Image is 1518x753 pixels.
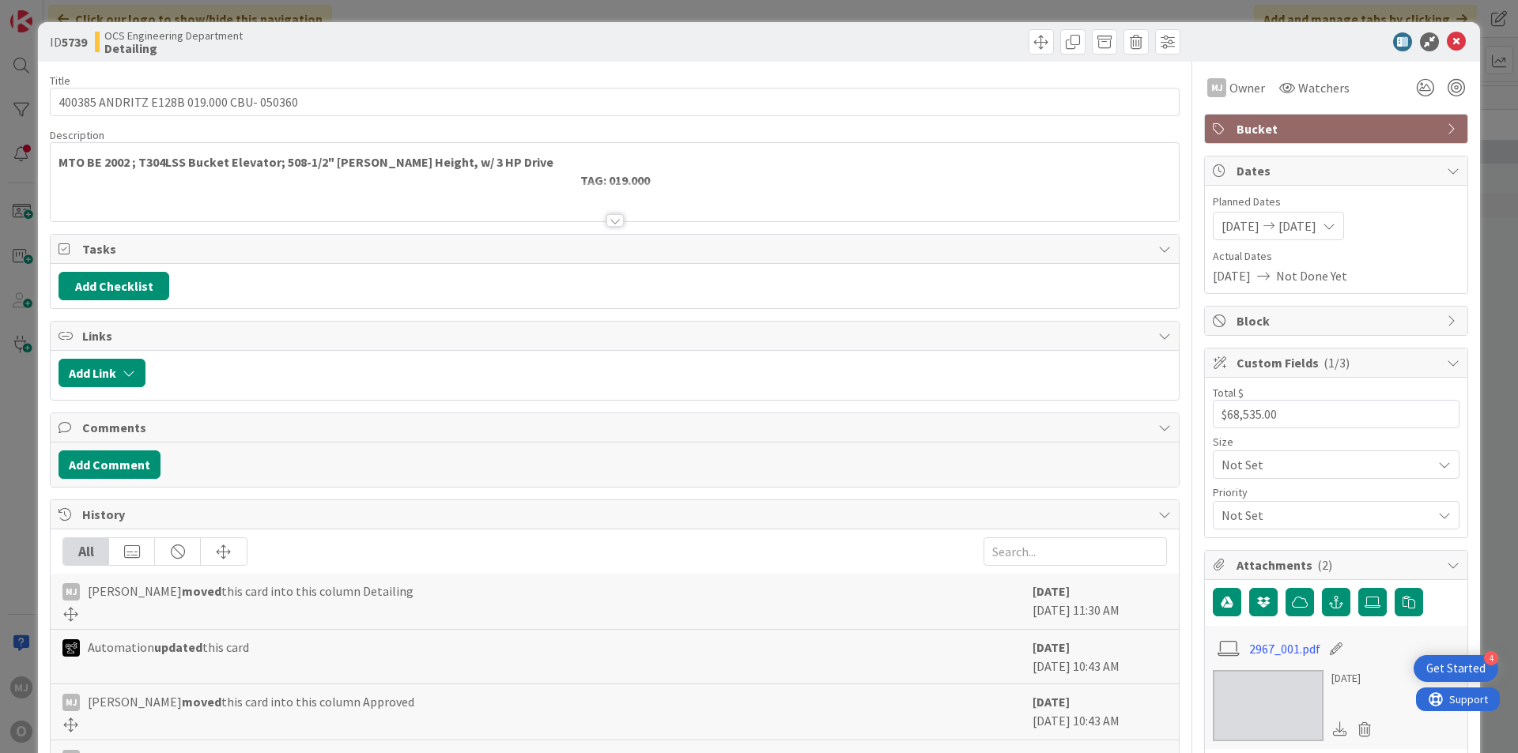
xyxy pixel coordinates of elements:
span: Planned Dates [1213,194,1459,210]
div: Size [1213,436,1459,447]
b: moved [182,694,221,710]
span: ID [50,32,87,51]
span: OCS Engineering Department [104,29,243,42]
div: [DATE] [1331,670,1377,687]
label: Title [50,73,70,88]
span: Not Done Yet [1276,266,1347,285]
input: type card name here... [50,88,1180,116]
b: 5739 [62,34,87,50]
div: MJ [1207,78,1226,97]
div: Priority [1213,487,1459,498]
div: Download [1331,719,1349,740]
span: Watchers [1298,78,1350,97]
div: MJ [62,694,80,711]
span: Comments [82,418,1150,437]
b: updated [154,639,202,655]
strong: TAG: 019.000 [580,172,650,188]
b: [DATE] [1033,694,1070,710]
a: 2967_001.pdf [1249,639,1320,658]
b: moved [182,583,221,599]
span: Not Set [1222,504,1424,526]
span: Custom Fields [1237,353,1439,372]
span: Not Set [1222,454,1424,476]
span: Owner [1229,78,1265,97]
span: [PERSON_NAME] this card into this column Approved [88,692,414,711]
span: ( 2 ) [1317,557,1332,573]
span: History [82,505,1150,524]
span: [DATE] [1278,216,1316,235]
div: [DATE] 11:30 AM [1033,582,1167,621]
b: Detailing [104,42,243,55]
span: Dates [1237,161,1439,180]
label: Total $ [1213,386,1244,400]
button: Add Comment [59,450,160,479]
span: Description [50,128,104,142]
span: [DATE] [1222,216,1259,235]
button: Add Checklist [59,272,169,300]
span: Links [82,326,1150,345]
span: Actual Dates [1213,248,1459,265]
span: Automation this card [88,638,249,657]
b: [DATE] [1033,583,1070,599]
div: All [63,538,109,565]
span: [PERSON_NAME] this card into this column Detailing [88,582,413,601]
div: MJ [62,583,80,601]
div: Get Started [1426,661,1486,676]
div: [DATE] 10:43 AM [1033,692,1167,732]
div: Open Get Started checklist, remaining modules: 4 [1414,655,1498,682]
span: [DATE] [1213,266,1251,285]
div: [DATE] 10:43 AM [1033,638,1167,676]
input: Search... [984,537,1167,566]
span: Bucket [1237,119,1439,138]
span: Support [33,2,72,21]
span: Tasks [82,239,1150,258]
span: Attachments [1237,555,1439,574]
b: [DATE] [1033,639,1070,655]
span: Block [1237,311,1439,330]
strong: MTO BE 2002 ; T304LSS Bucket Elevator; 508-1/2" [PERSON_NAME] Height, w/ 3 HP Drive [59,154,553,170]
span: ( 1/3 ) [1324,355,1350,371]
div: 4 [1484,651,1498,665]
button: Add Link [59,359,145,387]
